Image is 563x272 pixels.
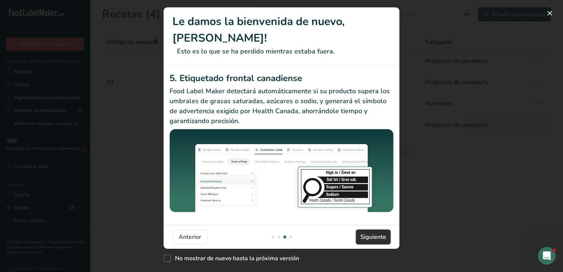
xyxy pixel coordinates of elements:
span: Anterior [179,233,201,241]
button: Anterior [172,230,207,244]
span: No mostrar de nuevo hasta la próxima versión [171,255,299,262]
span: Siguiente [360,233,386,241]
iframe: Intercom live chat [538,247,556,265]
img: Etiquetado frontal canadiense [169,129,394,213]
p: Food Label Maker detectará automáticamente si su producto supera los umbrales de grasas saturadas... [169,86,394,126]
button: Siguiente [356,230,391,244]
h1: Le damos la bienvenida de nuevo, [PERSON_NAME]! [172,13,391,46]
h2: 5. Etiquetado frontal canadiense [169,72,394,85]
p: Esto es lo que se ha perdido mientras estaba fuera. [172,46,391,56]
